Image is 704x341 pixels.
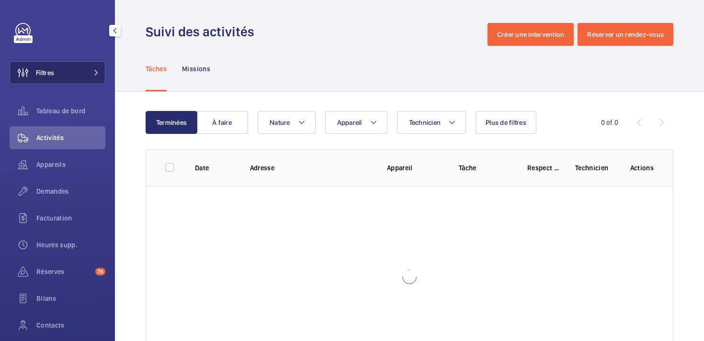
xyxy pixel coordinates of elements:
p: Adresse [250,163,372,173]
button: Créer une intervention [488,23,574,46]
button: À faire [196,111,248,134]
span: Activités [36,133,105,143]
p: Technicien [575,163,615,173]
span: Appareil [337,119,362,126]
span: Filtres [36,68,54,77]
button: Réserver un rendez-vous [578,23,673,46]
span: Réserves [36,267,91,276]
button: Technicien [397,111,466,134]
h1: Suivi des activités [146,23,260,41]
span: Nature [270,119,290,126]
button: Filtres [10,61,105,84]
p: Tâches [146,64,167,74]
p: Appareil [387,163,443,173]
span: Heures supp. [36,240,105,250]
span: Tableau de bord [36,106,105,116]
p: Missions [182,64,210,74]
span: Contacts [36,320,105,330]
span: Facturation [36,213,105,223]
p: Respect délai [527,163,560,173]
span: Plus de filtres [486,119,526,126]
button: Appareil [325,111,387,134]
p: Date [195,163,235,173]
p: Actions [630,163,654,173]
span: Appareils [36,160,105,169]
button: Terminées [146,111,197,134]
span: Technicien [409,119,441,126]
span: 78 [95,268,105,275]
span: Bilans [36,294,105,303]
span: Demandes [36,187,105,196]
button: Nature [258,111,316,134]
button: Plus de filtres [476,111,536,134]
p: Tâche [459,163,512,173]
div: 0 of 0 [601,118,618,127]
